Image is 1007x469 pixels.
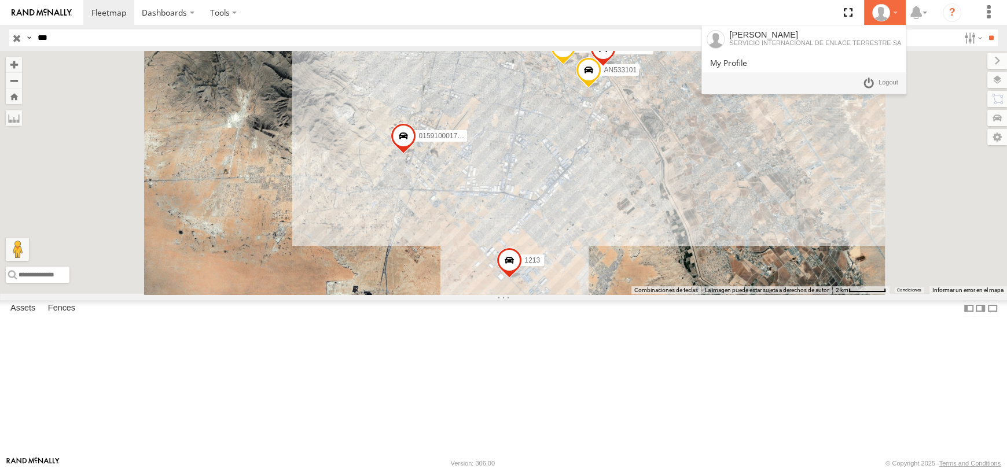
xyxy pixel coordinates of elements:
[705,287,829,293] span: La imagen puede estar sujeta a derechos de autor
[960,29,984,46] label: Search Filter Options
[6,72,22,88] button: Zoom out
[42,301,81,317] label: Fences
[12,9,72,17] img: rand-logo.svg
[975,300,986,317] label: Dock Summary Table to the Right
[604,67,637,75] span: AN533101
[6,110,22,126] label: Measure
[836,287,848,293] span: 2 km
[24,29,34,46] label: Search Query
[451,460,495,467] div: Version: 306.00
[943,3,961,22] i: ?
[832,286,890,294] button: Escala del mapa: 2 km por 61 píxeles
[418,132,476,140] span: 015910001795205
[729,39,901,46] div: SERVICIO INTERNACIONAL DE ENLACE TERRESTRE SA
[987,129,1007,145] label: Map Settings
[939,460,1001,467] a: Terms and Conditions
[6,57,22,72] button: Zoom in
[6,238,29,261] button: Arrastra el hombrecito naranja al mapa para abrir Street View
[885,460,1001,467] div: © Copyright 2025 -
[932,287,1004,293] a: Informar un error en el mapa
[868,4,902,21] div: Omar Miranda
[6,88,22,104] button: Zoom Home
[524,257,540,265] span: 1213
[729,30,901,39] div: [PERSON_NAME]
[6,457,60,469] a: Visit our Website
[963,300,975,317] label: Dock Summary Table to the Left
[5,301,41,317] label: Assets
[634,286,698,294] button: Combinaciones de teclas
[897,287,921,292] a: Condiciones (se abre en una nueva pestaña)
[987,300,998,317] label: Hide Summary Table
